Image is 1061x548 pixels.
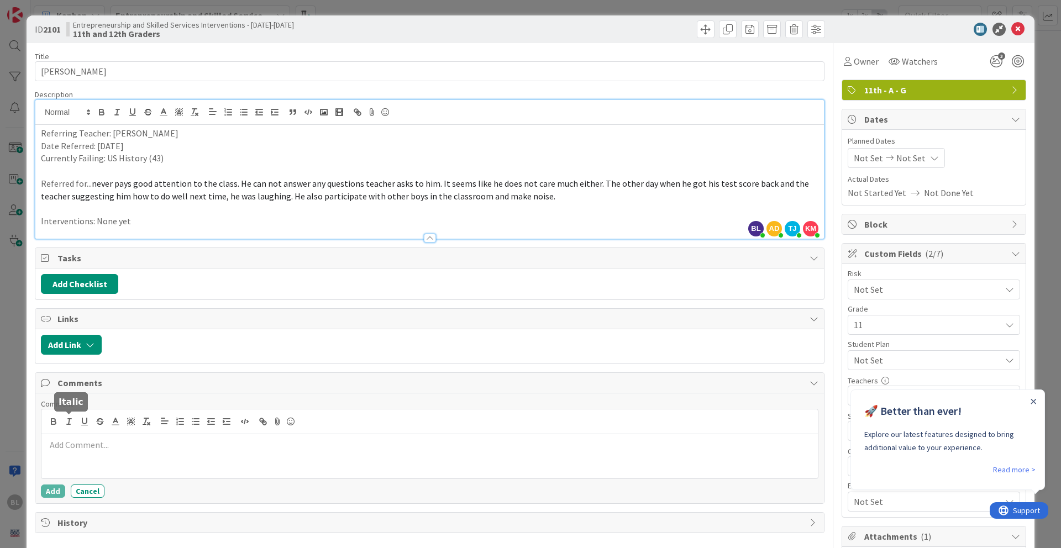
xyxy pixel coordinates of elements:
[854,151,883,165] span: Not Set
[41,399,73,409] span: Comment
[57,516,804,529] span: History
[848,186,906,199] span: Not Started Yet
[854,354,1001,367] span: Not Set
[854,55,879,68] span: Owner
[59,397,83,407] h5: Italic
[35,51,49,61] label: Title
[71,484,104,498] button: Cancel
[921,531,931,542] span: ( 1 )
[57,376,804,389] span: Comments
[41,335,102,355] button: Add Link
[41,484,65,498] button: Add
[41,177,818,202] p: Referred for...
[35,61,824,81] input: type card name here...
[41,274,118,294] button: Add Checklist
[864,113,1006,126] span: Dates
[41,215,818,228] p: Interventions: None yet
[850,389,1048,494] iframe: UserGuiding Product Updates RC Tooltip
[41,152,818,165] p: Currently Failing: US History (43)
[902,55,938,68] span: Watchers
[73,20,294,29] span: Entrepreneurship and Skilled Services Interventions - [DATE]-[DATE]
[848,340,1020,348] div: Student Plan
[57,312,804,325] span: Links
[864,530,1006,543] span: Attachments
[896,151,926,165] span: Not Set
[766,221,782,236] span: AD
[864,247,1006,260] span: Custom Fields
[854,317,995,333] span: 11
[803,221,818,236] span: KM
[848,376,878,386] label: Teachers
[848,173,1020,185] span: Actual Dates
[864,83,1006,97] span: 11th - A - G
[854,282,995,297] span: Not Set
[57,251,804,265] span: Tasks
[854,495,1001,508] span: Not Set
[35,89,73,99] span: Description
[41,178,811,202] span: never pays good attention to the class. He can not answer any questions teacher asks to him. It s...
[924,186,974,199] span: Not Done Yet
[998,52,1005,60] span: 3
[748,221,764,236] span: BL
[848,135,1020,147] span: Planned Dates
[848,270,1020,277] div: Risk
[848,305,1020,313] div: Grade
[785,221,800,236] span: TJ
[925,248,943,259] span: ( 2/7 )
[23,2,50,15] span: Support
[848,446,895,456] label: Case Manager
[848,411,894,421] label: Social Worker
[848,482,1020,489] div: External Support
[41,140,818,152] p: Date Referred: [DATE]
[41,127,818,140] p: Referring Teacher: [PERSON_NAME]
[73,29,294,38] b: 11th and 12th Graders
[864,218,1006,231] span: Block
